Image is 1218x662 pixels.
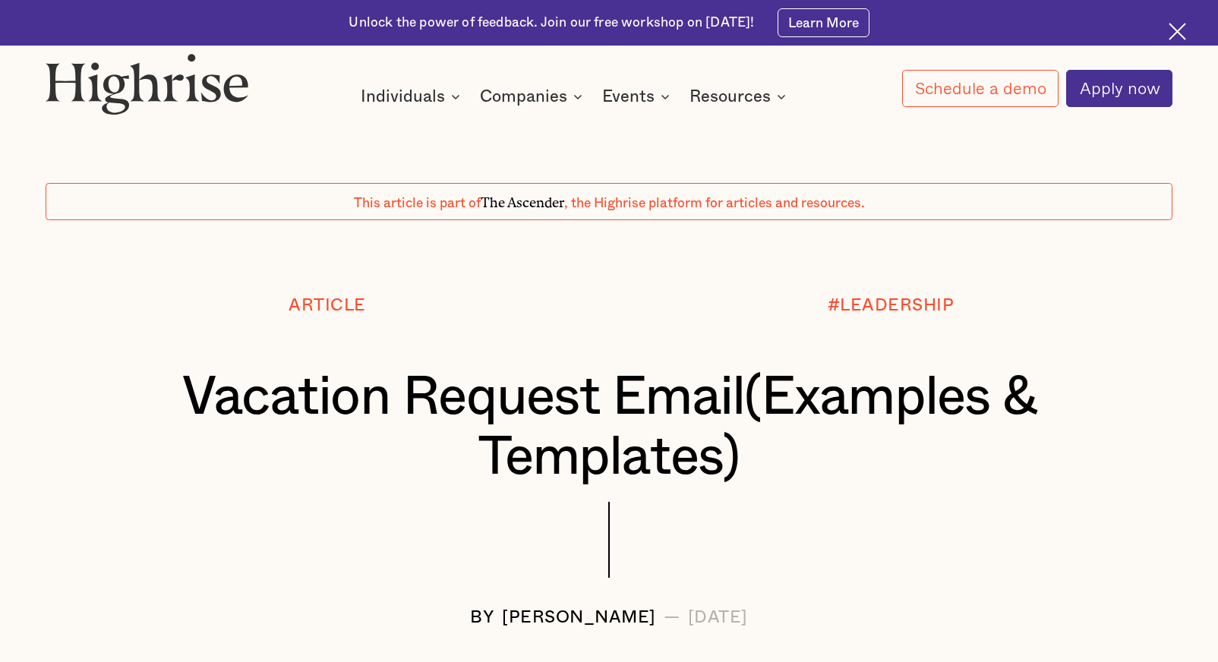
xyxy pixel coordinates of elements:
[502,608,656,627] div: [PERSON_NAME]
[480,87,587,106] div: Companies
[688,608,748,627] div: [DATE]
[470,608,494,627] div: BY
[289,296,366,315] div: Article
[828,296,955,315] div: #LEADERSHIP
[902,70,1059,107] a: Schedule a demo
[1066,70,1172,107] a: Apply now
[46,53,249,115] img: Highrise logo
[602,87,655,106] div: Events
[349,14,754,32] div: Unlock the power of feedback. Join our free workshop on [DATE]!
[93,368,1125,487] h1: Vacation Request Email(Examples & Templates)
[354,197,481,210] span: This article is part of
[1169,23,1186,40] img: Cross icon
[778,8,869,37] a: Learn More
[602,87,674,106] div: Events
[689,87,771,106] div: Resources
[480,87,567,106] div: Companies
[361,87,465,106] div: Individuals
[564,197,865,210] span: , the Highrise platform for articles and resources.
[481,191,564,207] span: The Ascender
[664,608,680,627] div: —
[361,87,445,106] div: Individuals
[689,87,790,106] div: Resources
